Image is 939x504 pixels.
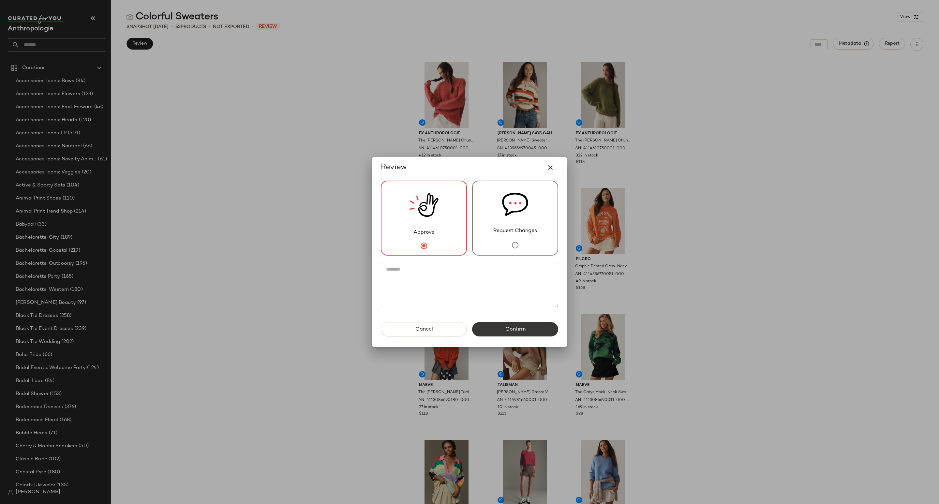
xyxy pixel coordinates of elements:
span: Approve [413,229,434,237]
img: svg%3e [502,181,528,227]
button: Cancel [381,322,467,336]
span: Request Changes [493,227,537,235]
span: Confirm [505,326,525,333]
img: review_new_snapshot.RGmwQ69l.svg [409,181,439,229]
button: Confirm [472,322,558,336]
span: Cancel [415,326,433,333]
span: Review [381,162,407,173]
